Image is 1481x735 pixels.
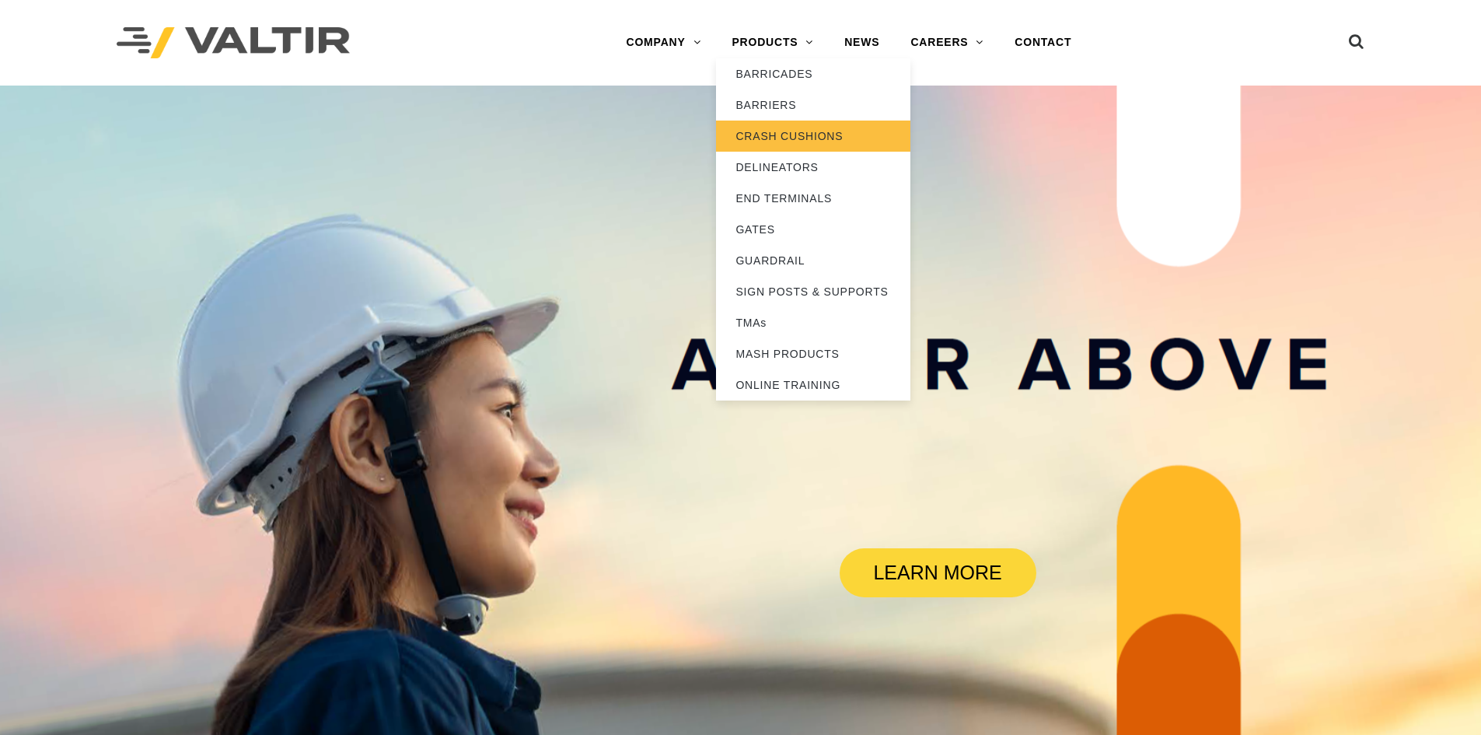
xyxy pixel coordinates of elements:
[716,369,910,401] a: ONLINE TRAINING
[716,183,910,214] a: END TERMINALS
[117,27,350,59] img: Valtir
[999,27,1087,58] a: CONTACT
[716,27,829,58] a: PRODUCTS
[895,27,999,58] a: CAREERS
[716,307,910,338] a: TMAs
[840,548,1036,597] a: LEARN MORE
[716,152,910,183] a: DELINEATORS
[610,27,716,58] a: COMPANY
[716,214,910,245] a: GATES
[716,58,910,89] a: BARRICADES
[829,27,895,58] a: NEWS
[716,245,910,276] a: GUARDRAIL
[716,121,910,152] a: CRASH CUSHIONS
[716,89,910,121] a: BARRIERS
[716,276,910,307] a: SIGN POSTS & SUPPORTS
[716,338,910,369] a: MASH PRODUCTS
